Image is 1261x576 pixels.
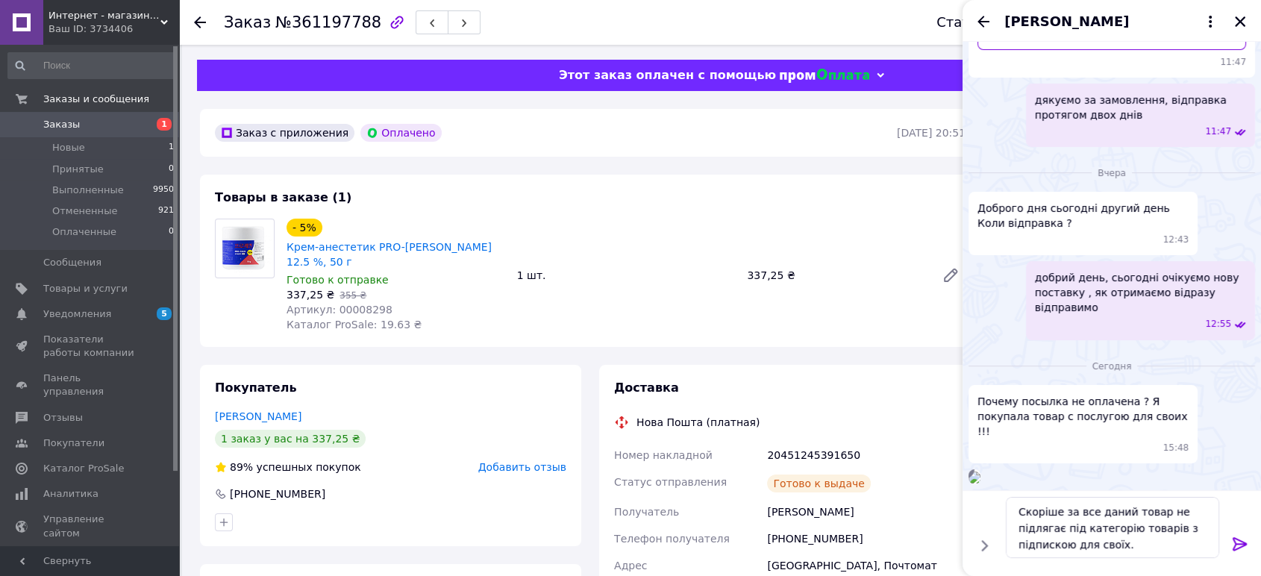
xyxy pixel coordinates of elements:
[43,462,124,475] span: Каталог ProSale
[158,204,174,218] span: 921
[7,52,175,79] input: Поиск
[52,225,116,239] span: Оплаченные
[43,372,138,398] span: Панель управления
[287,219,322,237] div: - 5%
[614,533,730,545] span: Телефон получателя
[936,260,966,290] a: Редактировать
[1086,360,1138,373] span: Сегодня
[43,411,83,425] span: Отзывы
[287,274,389,286] span: Готово к отправке
[52,204,117,218] span: Отмененные
[43,93,149,106] span: Заказы и сообщения
[1092,167,1132,180] span: Вчера
[215,190,351,204] span: Товары в заказе (1)
[169,225,174,239] span: 0
[228,486,327,501] div: [PHONE_NUMBER]
[1035,270,1246,315] span: добрий день, сьогодні очікуємо нову поставку , як отримаємо відразу відправимо
[741,265,930,286] div: 337,25 ₴
[764,442,969,469] div: 20451245391650
[52,141,85,154] span: Новые
[1205,318,1231,331] span: 12:55 11.09.2025
[1006,497,1219,558] textarea: Скоріше за все даний товар не підлягає під категорію товарів з підпискою для своїх.
[1004,12,1219,31] button: [PERSON_NAME]
[153,184,174,197] span: 9950
[614,560,647,572] span: Адрес
[767,475,870,492] div: Готово к выдаче
[360,124,441,142] div: Оплачено
[157,307,172,320] span: 5
[339,290,366,301] span: 355 ₴
[511,265,742,286] div: 1 шт.
[974,13,992,31] button: Назад
[969,358,1255,373] div: 12.09.2025
[287,319,422,331] span: Каталог ProSale: 19.63 ₴
[215,124,354,142] div: Заказ с приложения
[194,15,206,30] div: Вернуться назад
[614,381,679,395] span: Доставка
[215,410,301,422] a: [PERSON_NAME]
[287,289,334,301] span: 337,25 ₴
[1004,12,1129,31] span: [PERSON_NAME]
[52,163,104,176] span: Принятые
[977,394,1189,439] span: Почему посылка не оплачена ? Я покупала товар с послугою для своих !!!
[43,118,80,131] span: Заказы
[43,513,138,539] span: Управление сайтом
[43,436,104,450] span: Покупатели
[559,68,776,82] span: Этот заказ оплачен с помощью
[633,415,763,430] div: Нова Пошта (платная)
[169,163,174,176] span: 0
[969,165,1255,180] div: 11.09.2025
[215,381,296,395] span: Покупатель
[936,15,1036,30] div: Статус заказа
[764,498,969,525] div: [PERSON_NAME]
[43,256,101,269] span: Сообщения
[614,506,679,518] span: Получатель
[48,9,160,22] span: Интернет - магазин MedTek
[215,430,366,448] div: 1 заказ у вас на 337,25 ₴
[977,56,1246,69] span: 11:47 10.09.2025
[43,282,128,295] span: Товары и услуги
[48,22,179,36] div: Ваш ID: 3734406
[1035,93,1246,122] span: дякуємо за замовлення, відправка протягом двох днів
[43,487,98,501] span: Аналитика
[224,13,271,31] span: Заказ
[897,127,966,139] time: [DATE] 20:51
[614,449,713,461] span: Номер накладной
[230,461,253,473] span: 89%
[1205,125,1231,138] span: 11:47 10.09.2025
[1163,442,1189,454] span: 15:48 12.09.2025
[764,525,969,552] div: [PHONE_NUMBER]
[43,333,138,360] span: Показатели работы компании
[977,201,1170,231] span: Доброго дня сьогодні другий день Коли відправка ?
[969,472,980,483] img: 9c10650a-7346-4112-bfcd-07ccf7da81ab_w500_h500
[275,13,381,31] span: №361197788
[780,69,869,83] img: evopay logo
[216,221,274,276] img: Крем-анестетик PRO-CAIN 12.5 %, 50 г
[157,118,172,131] span: 1
[287,304,392,316] span: Артикул: 00008298
[1231,13,1249,31] button: Закрыть
[287,241,492,268] a: Крем-анестетик PRO-[PERSON_NAME] 12.5 %, 50 г
[169,141,174,154] span: 1
[478,461,566,473] span: Добавить отзыв
[215,460,361,475] div: успешных покупок
[52,184,124,197] span: Выполненные
[1163,234,1189,246] span: 12:43 11.09.2025
[43,307,111,321] span: Уведомления
[974,536,994,555] button: Показать кнопки
[614,476,727,488] span: Статус отправления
